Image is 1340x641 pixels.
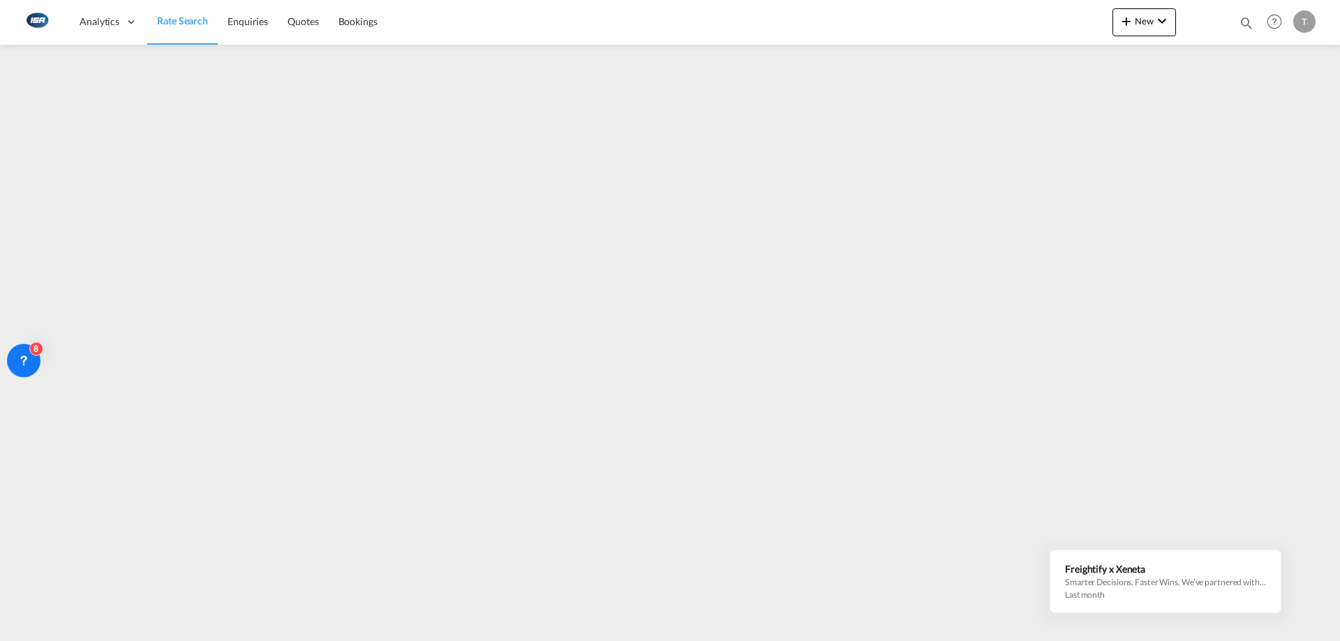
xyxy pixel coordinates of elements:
[228,15,268,27] span: Enquiries
[80,15,119,29] span: Analytics
[157,15,208,27] span: Rate Search
[1154,13,1170,29] md-icon: icon-chevron-down
[1239,15,1254,31] md-icon: icon-magnify
[21,6,52,38] img: 1aa151c0c08011ec8d6f413816f9a227.png
[1263,10,1286,33] span: Help
[1239,15,1254,36] div: icon-magnify
[1293,10,1316,33] div: T
[1112,8,1176,36] button: icon-plus 400-fgNewicon-chevron-down
[1118,15,1170,27] span: New
[1263,10,1293,35] div: Help
[288,15,318,27] span: Quotes
[1118,13,1135,29] md-icon: icon-plus 400-fg
[338,15,378,27] span: Bookings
